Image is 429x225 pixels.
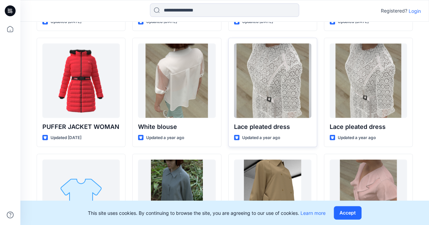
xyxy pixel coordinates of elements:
a: Lace pleated dress [234,43,311,118]
a: PUFFER JACKET WOMAN [42,43,120,118]
p: Lace pleated dress [330,122,407,131]
p: Registered? [381,7,407,15]
p: Login [409,7,421,15]
a: Learn more [300,210,326,216]
p: White blouse [138,122,215,131]
p: Updated a year ago [242,134,280,141]
p: This site uses cookies. By continuing to browse the site, you are agreeing to our use of cookies. [88,209,326,217]
a: White blouse [138,43,215,118]
p: PUFFER JACKET WOMAN [42,122,120,131]
p: Lace pleated dress [234,122,311,131]
p: Updated [DATE] [51,134,81,141]
a: Lace pleated dress [330,43,407,118]
p: Updated a year ago [146,134,184,141]
p: Updated a year ago [338,134,376,141]
button: Accept [334,206,362,220]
